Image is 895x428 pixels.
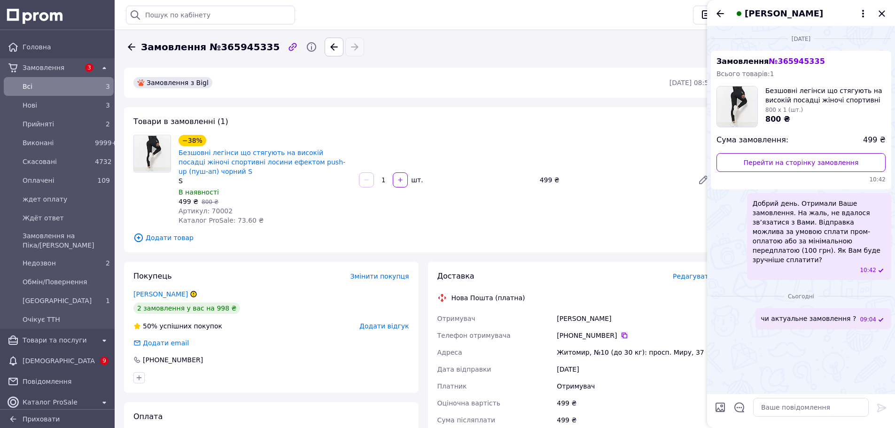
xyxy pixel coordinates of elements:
span: Замовлення [23,63,80,72]
div: Замовлення з Bigl [133,77,212,88]
span: Оплата [133,412,163,421]
span: 1 [106,297,110,304]
span: № 365945335 [769,57,825,66]
span: 3 [106,83,110,90]
span: Телефон отримувача [437,332,511,339]
a: Перейти на сторінку замовлення [716,153,886,172]
div: Житомир, №10 (до 30 кг): просп. Миру, 37 [555,344,715,361]
span: 800 ₴ [765,115,790,124]
span: Очікує ТТН [23,315,110,324]
span: Додати товар [133,233,713,243]
img: Безшовні легінси що стягують на високій посадці жіночі спортивні лосини ефектом push-up (пуш-ап) ... [134,136,171,171]
span: Каталог ProSale [23,397,95,407]
button: Назад [715,8,726,19]
div: Отримувач [555,378,715,395]
span: 499 ₴ [179,198,198,205]
span: Сума післяплати [437,416,496,424]
span: 800 ₴ [202,199,218,205]
div: 10.10.2025 [711,34,891,43]
span: 10:42 10.10.2025 [860,266,876,274]
span: Адреса [437,349,462,356]
button: Чат [693,6,736,24]
div: 12.10.2025 [711,291,891,301]
span: [PERSON_NAME] [745,8,823,20]
time: [DATE] 08:52 [669,79,713,86]
img: 6448577572_w100_h100_bezshovni-leginsi-scho.jpg [717,86,757,127]
span: Сьогодні [784,293,818,301]
div: Додати email [142,338,190,348]
div: −38% [179,135,206,146]
span: Головна [23,42,110,52]
span: Приховати [23,415,60,423]
span: Замовлення [716,57,825,66]
div: 499 ₴ [555,395,715,412]
span: [GEOGRAPHIC_DATA] [23,296,91,305]
button: Відкрити шаблони відповідей [733,401,746,413]
span: чи актуальне замовлення ? [761,314,856,324]
span: Прийняті [23,119,91,129]
div: шт. [409,175,424,185]
span: 10:42 10.10.2025 [716,176,886,184]
span: 9 [100,357,109,365]
div: [PHONE_NUMBER] [142,355,204,365]
span: Товари в замовленні (1) [133,117,228,126]
div: Додати email [132,338,190,348]
input: Пошук по кабінету [126,6,295,24]
a: Безшовні легінси що стягують на високій посадці жіночі спортивні лосини ефектом push-up (пуш-ап) ... [179,149,345,175]
div: Нова Пошта (платна) [449,293,528,303]
span: 50% [143,322,157,330]
span: Артикул: 70002 [179,207,233,215]
span: Недозвон [23,258,91,268]
div: успішних покупок [133,321,222,331]
span: 3 [106,101,110,109]
button: Закрити [876,8,887,19]
span: В наявності [179,188,219,196]
span: [DATE] [788,35,815,43]
span: Повідомлення [23,377,110,386]
span: Оціночна вартість [437,399,500,407]
span: Сума замовлення: [716,135,788,146]
div: 499 ₴ [536,173,690,187]
span: 9999+ [95,139,117,147]
span: [DEMOGRAPHIC_DATA] [23,356,95,366]
span: Покупець [133,272,172,280]
div: [PERSON_NAME] [555,310,715,327]
span: Обмін/Повернення [23,277,110,287]
span: Додати відгук [359,322,409,330]
span: 109 [97,177,110,184]
a: [PERSON_NAME] [133,290,188,298]
span: ждет оплату [23,195,110,204]
button: [PERSON_NAME] [733,8,869,20]
a: Редагувати [694,171,713,189]
span: 800 x 1 (шт.) [765,107,803,113]
span: 09:04 12.10.2025 [860,316,876,324]
span: Дата відправки [437,366,491,373]
span: Всi [23,82,91,91]
div: 2 замовлення у вас на 998 ₴ [133,303,240,314]
span: Виконані [23,138,91,148]
span: 2 [106,259,110,267]
div: [DATE] [555,361,715,378]
span: 3 [85,63,93,72]
span: Товари та послуги [23,335,95,345]
span: Скасовані [23,157,91,166]
span: Редагувати [673,272,713,280]
span: Платник [437,382,467,390]
span: 2 [106,120,110,128]
span: Оплачені [23,176,91,185]
span: 499 ₴ [863,135,886,146]
span: Всього товарів: 1 [716,70,774,78]
span: Безшовні легінси що стягують на високій посадці жіночі спортивні лосини ефектом push-up (пуш-ап) ... [765,86,886,105]
span: 4732 [95,158,112,165]
span: Нові [23,101,91,110]
span: Замовлення на Піка/[PERSON_NAME] [23,231,110,250]
div: [PHONE_NUMBER] [557,331,713,340]
span: Замовлення №365945335 [141,40,280,54]
span: Каталог ProSale: 73.60 ₴ [179,217,264,224]
span: Отримувач [437,315,475,322]
span: Добрий день. Отримали Ваше замовлення. На жаль, не вдалося зв’язатися з Вами. Відправка можлива з... [753,199,886,265]
div: S [179,176,351,186]
span: Ждёт ответ [23,213,110,223]
span: Змінити покупця [350,272,409,280]
span: Доставка [437,272,475,280]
